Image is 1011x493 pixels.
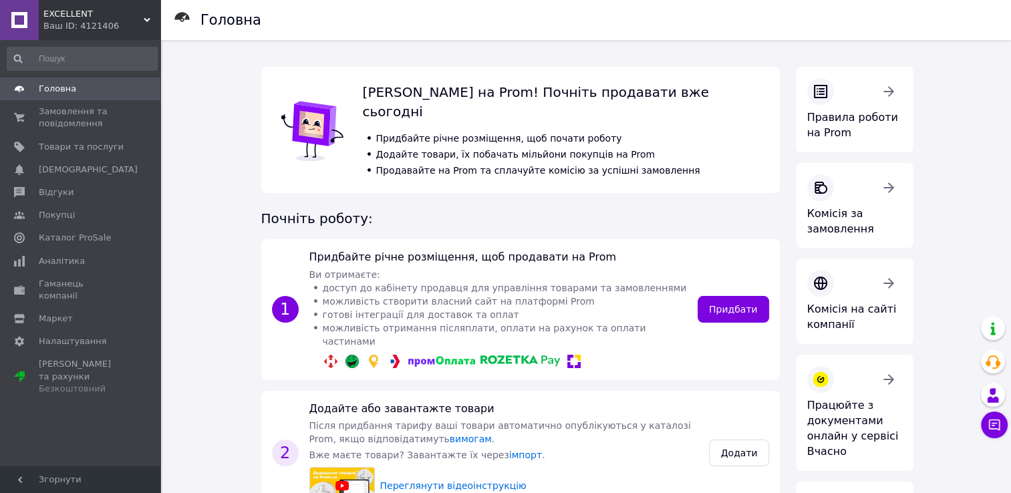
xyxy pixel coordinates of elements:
[43,20,160,32] div: Ваш ID: 4121406
[39,278,124,302] span: Гаманець компанії
[272,440,299,466] span: 2
[39,141,124,153] span: Товари та послуги
[981,412,1008,438] button: Чат з покупцем
[309,450,545,460] span: Вже маєте товари? Завантажте їх через .
[376,133,622,144] span: Придбайте річне розміщення, щоб почати роботу
[807,207,874,235] span: Комісія за замовлення
[39,106,124,130] span: Замовлення та повідомлення
[261,210,373,226] span: Почніть роботу:
[323,283,687,293] span: доступ до кабінету продавця для управління товарами та замовленнями
[363,84,710,120] span: [PERSON_NAME] на Prom! Почніть продавати вже сьогодні
[39,255,85,267] span: Аналітика
[698,296,769,323] a: Придбати
[39,209,75,221] span: Покупці
[796,355,913,470] a: Працюйте з документами онлайн у сервісі Вчасно
[323,323,646,347] span: можливість отримання післяплати, оплати на рахунок та оплати частинами
[39,383,124,395] div: Безкоштовний
[376,149,656,160] span: Додайте товари, їх побачать мільйони покупців на Prom
[43,8,144,20] span: EXCELLENT
[272,296,299,323] span: 1
[39,335,107,347] span: Налаштування
[796,163,913,249] a: Комісія за замовлення
[323,296,595,307] span: можливість створити власний сайт на платформі Prom
[39,83,76,95] span: Головна
[200,12,261,28] h1: Головна
[309,269,380,280] span: Ви отримаєте:
[39,186,74,198] span: Відгуки
[450,434,492,444] a: вимогам
[807,399,899,458] span: Працюйте з документами онлайн у сервісі Вчасно
[323,309,519,320] span: готові інтеграції для доставок та оплат
[39,232,111,244] span: Каталог ProSale
[39,313,73,325] span: Маркет
[376,165,700,176] span: Продавайте на Prom та сплачуйте комісію за успішні замовлення
[807,303,897,331] span: Комісія на сайті компанії
[7,47,158,71] input: Пошук
[309,420,691,444] span: Після придбання тарифу ваші товари автоматично опублікуються у каталозі Prom, якщо відповідатимуть .
[309,402,494,415] span: Додайте або завантажте товари
[39,358,124,395] span: [PERSON_NAME] та рахунки
[380,480,527,491] span: Переглянути відеоінструкцію
[796,259,913,344] a: Комісія на сайті компанії
[709,440,768,466] a: Додати
[807,111,898,139] span: Правила роботи на Prom
[796,67,913,152] a: Правила роботи на Prom
[309,251,616,263] span: Придбайте річне розміщення, щоб продавати на Prom
[509,450,542,460] a: імпорт
[39,164,138,176] span: [DEMOGRAPHIC_DATA]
